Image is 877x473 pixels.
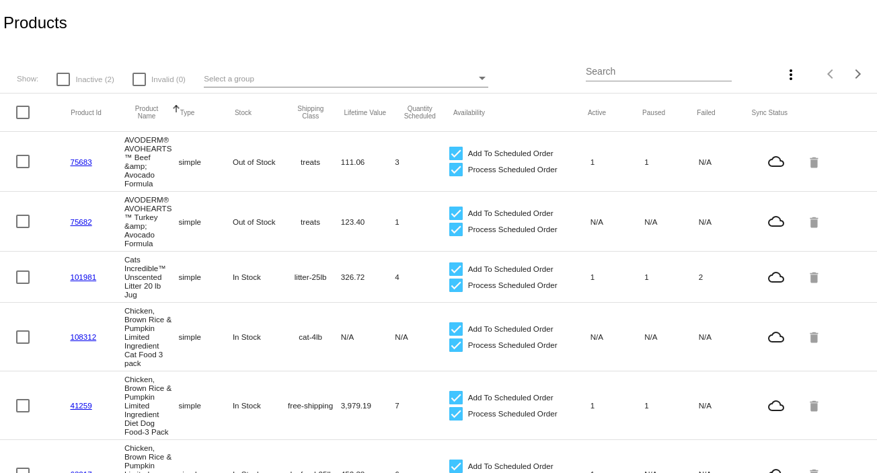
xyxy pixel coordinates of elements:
[233,329,287,344] mat-cell: In Stock
[344,108,386,116] button: Change sorting for LifetimeValue
[178,214,232,229] mat-cell: simple
[178,269,232,285] mat-cell: simple
[75,71,114,87] span: Inactive (2)
[287,398,340,413] mat-cell: free-shipping
[753,269,800,285] mat-icon: cloud_queue
[588,108,606,116] button: Change sorting for TotalQuantityScheduledActive
[124,371,178,439] mat-cell: Chicken, Brown Rice & Pumpkin Limited Ingredient Diet Dog Food-3 Pack
[395,154,449,170] mat-cell: 3
[70,272,96,281] a: 101981
[235,108,252,116] button: Change sorting for StockLevel
[699,214,753,229] mat-cell: N/A
[233,269,287,285] mat-cell: In Stock
[395,398,449,413] mat-cell: 7
[699,329,753,344] mat-cell: N/A
[399,105,441,120] button: Change sorting for QuantityScheduled
[341,154,395,170] mat-cell: 111.06
[644,269,698,285] mat-cell: 1
[468,390,554,406] span: Add To Scheduled Order
[807,266,823,287] mat-icon: delete
[289,105,332,120] button: Change sorting for ShippingClass
[204,74,254,83] span: Select a group
[341,329,395,344] mat-cell: N/A
[395,269,449,285] mat-cell: 4
[468,406,558,422] span: Process Scheduled Order
[151,71,186,87] span: Invalid (0)
[644,214,698,229] mat-cell: N/A
[590,269,644,285] mat-cell: 1
[753,398,800,414] mat-icon: cloud_queue
[178,398,232,413] mat-cell: simple
[395,214,449,229] mat-cell: 1
[468,261,554,277] span: Add To Scheduled Order
[233,398,287,413] mat-cell: In Stock
[590,329,644,344] mat-cell: N/A
[807,395,823,416] mat-icon: delete
[70,332,96,341] a: 108312
[590,398,644,413] mat-cell: 1
[699,398,753,413] mat-cell: N/A
[3,13,67,32] h2: Products
[752,108,788,116] button: Change sorting for ValidationErrorCode
[468,221,558,238] span: Process Scheduled Order
[644,329,698,344] mat-cell: N/A
[287,329,340,344] mat-cell: cat-4lb
[178,329,232,344] mat-cell: simple
[287,154,340,170] mat-cell: treats
[204,71,488,87] mat-select: Select a group
[590,214,644,229] mat-cell: N/A
[468,321,554,337] span: Add To Scheduled Order
[699,269,753,285] mat-cell: 2
[586,67,732,77] input: Search
[807,151,823,172] mat-icon: delete
[753,153,800,170] mat-icon: cloud_queue
[341,398,395,413] mat-cell: 3,979.19
[287,214,340,229] mat-cell: treats
[70,217,91,226] a: 75682
[233,214,287,229] mat-cell: Out of Stock
[124,132,178,191] mat-cell: AVODERM® AVOHEARTS™ Beef &amp; Avocado Formula
[753,213,800,229] mat-icon: cloud_queue
[124,192,178,251] mat-cell: AVODERM® AVOHEARTS™ Turkey &amp; Avocado Formula
[395,329,449,344] mat-cell: N/A
[124,303,178,371] mat-cell: Chicken, Brown Rice & Pumpkin Limited Ingredient Cat Food 3 pack
[124,252,178,302] mat-cell: Cats Incredible™ Unscented Litter 20 lb Jug
[468,337,558,353] span: Process Scheduled Order
[341,214,395,229] mat-cell: 123.40
[818,61,845,87] button: Previous page
[845,61,872,87] button: Next page
[807,326,823,347] mat-icon: delete
[468,205,554,221] span: Add To Scheduled Order
[70,157,91,166] a: 75683
[125,105,167,120] button: Change sorting for ProductName
[644,154,698,170] mat-cell: 1
[699,154,753,170] mat-cell: N/A
[468,277,558,293] span: Process Scheduled Order
[783,67,799,83] mat-icon: more_vert
[233,154,287,170] mat-cell: Out of Stock
[642,108,665,116] button: Change sorting for TotalQuantityScheduledPaused
[17,74,38,83] span: Show:
[341,269,395,285] mat-cell: 326.72
[468,161,558,178] span: Process Scheduled Order
[70,401,91,410] a: 41259
[644,398,698,413] mat-cell: 1
[178,154,232,170] mat-cell: simple
[468,145,554,161] span: Add To Scheduled Order
[697,108,715,116] button: Change sorting for TotalQuantityFailed
[287,269,340,285] mat-cell: litter-25lb
[753,329,800,345] mat-icon: cloud_queue
[807,211,823,232] mat-icon: delete
[590,154,644,170] mat-cell: 1
[453,109,588,116] mat-header-cell: Availability
[71,108,102,116] button: Change sorting for ExternalId
[180,108,195,116] button: Change sorting for ProductType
